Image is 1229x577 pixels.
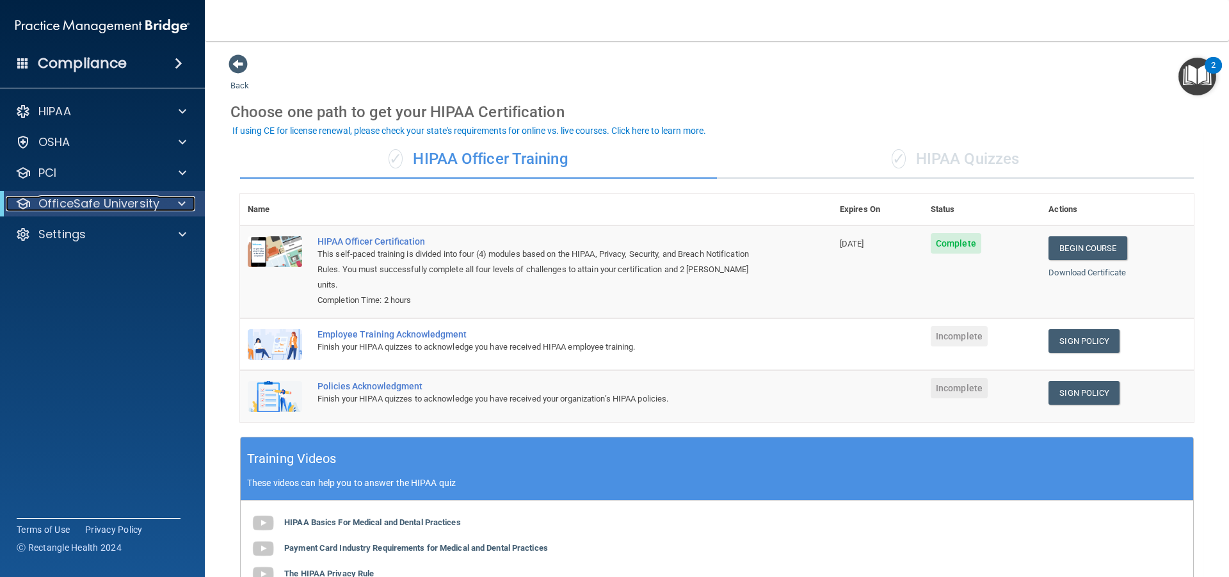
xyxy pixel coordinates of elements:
th: Expires On [832,194,923,225]
span: Ⓒ Rectangle Health 2024 [17,541,122,554]
th: Actions [1041,194,1194,225]
a: Settings [15,227,186,242]
div: Finish your HIPAA quizzes to acknowledge you have received your organization’s HIPAA policies. [317,391,768,407]
a: Terms of Use [17,523,70,536]
a: Sign Policy [1048,329,1120,353]
button: If using CE for license renewal, please check your state's requirements for online vs. live cours... [230,124,708,137]
p: These videos can help you to answer the HIPAA quiz [247,478,1187,488]
b: Payment Card Industry Requirements for Medical and Dental Practices [284,543,548,553]
a: Back [230,65,249,90]
a: HIPAA Officer Certification [317,236,768,247]
iframe: Drift Widget Chat Controller [1008,486,1214,537]
p: OfficeSafe University [38,196,159,211]
a: OSHA [15,134,186,150]
a: Begin Course [1048,236,1127,260]
span: Incomplete [931,378,988,398]
a: OfficeSafe University [15,196,186,211]
div: Employee Training Acknowledgment [317,329,768,339]
span: Incomplete [931,326,988,346]
span: Complete [931,233,981,254]
b: HIPAA Basics For Medical and Dental Practices [284,517,461,527]
div: Completion Time: 2 hours [317,293,768,308]
div: HIPAA Officer Training [240,140,717,179]
img: gray_youtube_icon.38fcd6cc.png [250,536,276,562]
a: Sign Policy [1048,381,1120,405]
th: Name [240,194,310,225]
a: Privacy Policy [85,523,143,536]
span: ✓ [892,149,906,168]
div: Finish your HIPAA quizzes to acknowledge you have received HIPAA employee training. [317,339,768,355]
a: Download Certificate [1048,268,1126,277]
p: HIPAA [38,104,71,119]
div: HIPAA Quizzes [717,140,1194,179]
h4: Compliance [38,54,127,72]
th: Status [923,194,1041,225]
div: If using CE for license renewal, please check your state's requirements for online vs. live cours... [232,126,706,135]
img: gray_youtube_icon.38fcd6cc.png [250,510,276,536]
a: HIPAA [15,104,186,119]
p: OSHA [38,134,70,150]
p: PCI [38,165,56,181]
div: Policies Acknowledgment [317,381,768,391]
p: Settings [38,227,86,242]
a: PCI [15,165,186,181]
div: 2 [1211,65,1216,82]
h5: Training Videos [247,448,337,470]
span: ✓ [389,149,403,168]
div: This self-paced training is divided into four (4) modules based on the HIPAA, Privacy, Security, ... [317,247,768,293]
div: Choose one path to get your HIPAA Certification [230,93,1203,131]
img: PMB logo [15,13,189,39]
button: Open Resource Center, 2 new notifications [1178,58,1216,95]
span: [DATE] [840,239,864,248]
